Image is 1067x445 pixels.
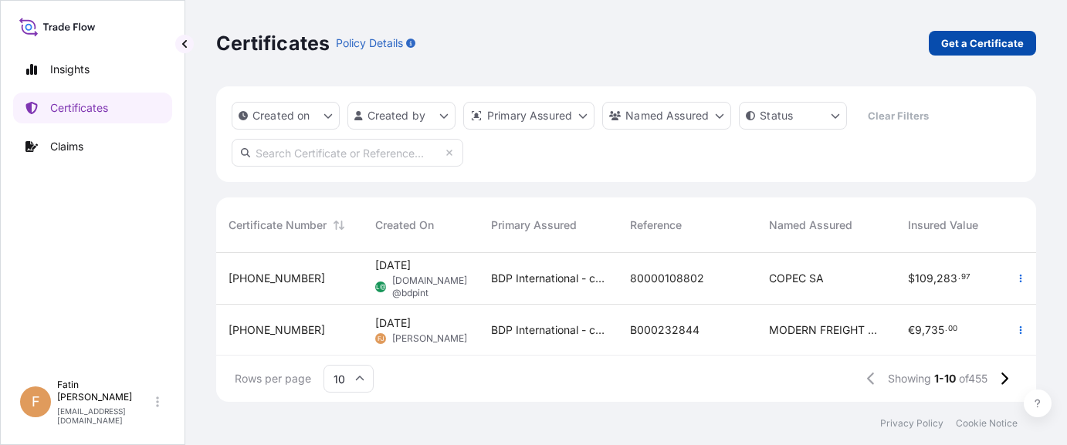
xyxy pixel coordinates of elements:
[229,271,325,286] span: [PHONE_NUMBER]
[57,379,153,403] p: Fatin [PERSON_NAME]
[937,273,957,284] span: 283
[375,258,411,273] span: [DATE]
[908,325,915,335] span: €
[888,371,931,386] span: Showing
[948,326,957,332] span: 00
[925,325,944,335] span: 735
[961,275,970,280] span: 97
[252,108,310,123] p: Created on
[625,108,709,123] p: Named Assured
[13,131,172,162] a: Claims
[934,371,956,386] span: 1-10
[956,417,1018,430] a: Cookie Notice
[216,31,330,56] p: Certificates
[915,273,933,284] span: 109
[232,102,340,130] button: createdOn Filter options
[769,217,852,233] span: Named Assured
[487,108,572,123] p: Primary Assured
[491,217,577,233] span: Primary Assured
[630,322,699,338] span: B000232844
[347,102,456,130] button: createdBy Filter options
[50,100,108,116] p: Certificates
[368,108,426,123] p: Created by
[229,322,325,338] span: [PHONE_NUMBER]
[491,271,605,286] span: BDP International - c/o The Lubrizol Corporation
[630,271,704,286] span: 80000108802
[375,315,411,331] span: [DATE]
[229,217,327,233] span: Certificate Number
[392,275,467,299] span: [DOMAIN_NAME] @bdpint
[630,217,682,233] span: Reference
[330,216,348,234] button: Sort
[392,332,467,345] span: [PERSON_NAME]
[376,279,386,295] span: L@
[602,102,731,130] button: cargoOwner Filter options
[235,371,311,386] span: Rows per page
[769,322,883,338] span: MODERN FREIGHT COMP. LLC
[760,108,793,123] p: Status
[868,108,929,123] p: Clear Filters
[915,325,922,335] span: 9
[463,102,594,130] button: distributor Filter options
[50,139,83,154] p: Claims
[945,326,947,332] span: .
[941,35,1024,51] p: Get a Certificate
[232,139,463,167] input: Search Certificate or Reference...
[769,271,824,286] span: COPEC SA
[32,394,40,410] span: F
[958,275,960,280] span: .
[880,417,943,430] a: Privacy Policy
[855,103,941,128] button: Clear Filters
[929,31,1036,56] a: Get a Certificate
[13,54,172,85] a: Insights
[908,217,978,233] span: Insured Value
[57,406,153,425] p: [EMAIL_ADDRESS][DOMAIN_NAME]
[50,62,90,77] p: Insights
[336,35,403,51] p: Policy Details
[375,217,434,233] span: Created On
[908,273,915,284] span: $
[378,331,384,346] span: FJ
[922,325,925,335] span: ,
[13,93,172,123] a: Certificates
[959,371,987,386] span: of 455
[933,273,937,284] span: ,
[739,102,847,130] button: certificateStatus Filter options
[491,322,605,338] span: BDP International - c/o The Lubrizol Corporation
